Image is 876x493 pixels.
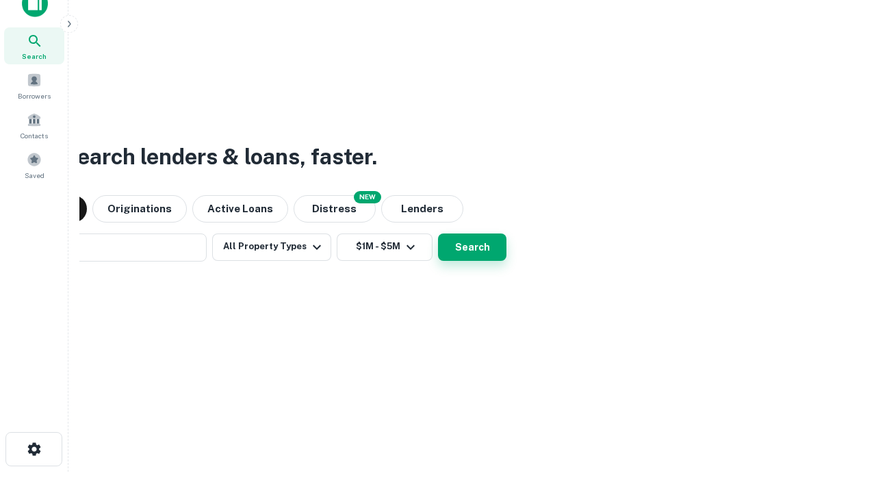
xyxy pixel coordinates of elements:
[22,51,47,62] span: Search
[808,383,876,449] iframe: Chat Widget
[4,107,64,144] a: Contacts
[18,90,51,101] span: Borrowers
[212,233,331,261] button: All Property Types
[25,170,44,181] span: Saved
[62,140,377,173] h3: Search lenders & loans, faster.
[4,67,64,104] a: Borrowers
[4,147,64,184] a: Saved
[92,195,187,223] button: Originations
[438,233,506,261] button: Search
[354,191,381,203] div: NEW
[381,195,463,223] button: Lenders
[192,195,288,223] button: Active Loans
[337,233,433,261] button: $1M - $5M
[21,130,48,141] span: Contacts
[4,27,64,64] a: Search
[294,195,376,223] button: Search distressed loans with lien and other non-mortgage details.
